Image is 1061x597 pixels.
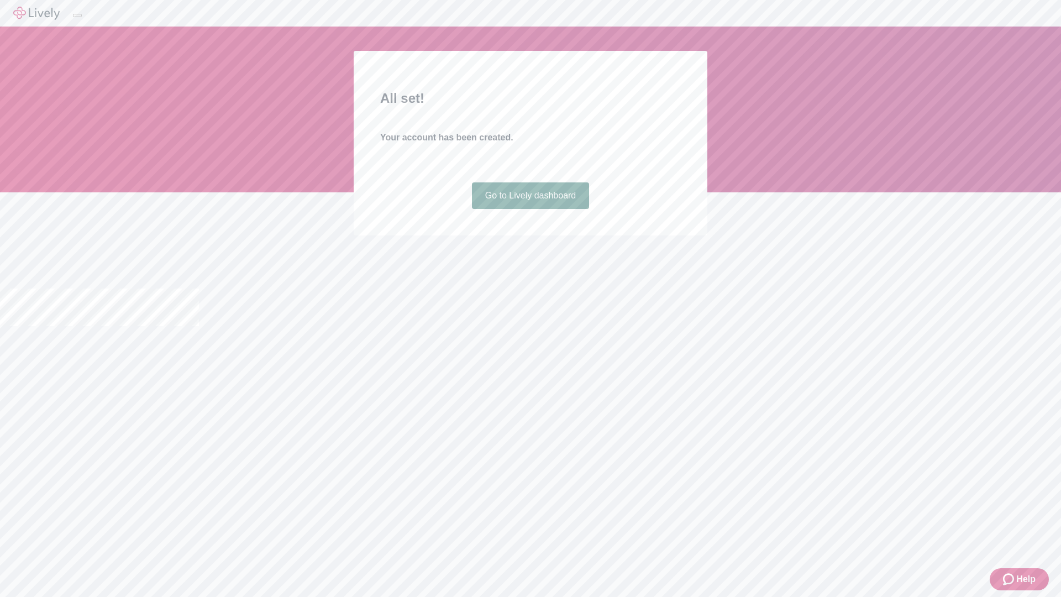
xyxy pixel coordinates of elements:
[1003,573,1016,586] svg: Zendesk support icon
[380,131,681,144] h4: Your account has been created.
[73,14,82,17] button: Log out
[13,7,60,20] img: Lively
[472,182,590,209] a: Go to Lively dashboard
[1016,573,1036,586] span: Help
[380,88,681,108] h2: All set!
[990,568,1049,590] button: Zendesk support iconHelp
